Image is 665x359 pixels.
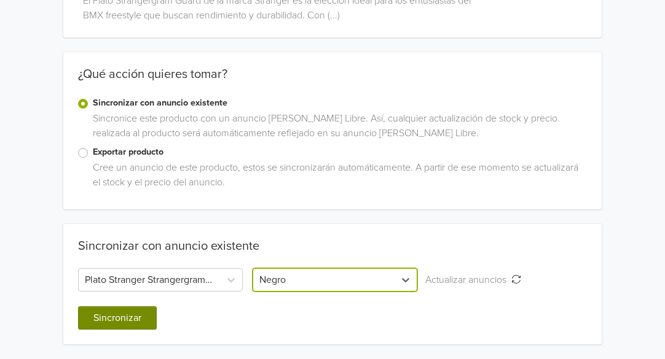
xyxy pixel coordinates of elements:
label: Sincronizar con anuncio existente [93,96,588,110]
div: Sincronizar con anuncio existente [78,239,259,253]
button: Actualizar anuncios [417,268,529,291]
button: Sincronizar [78,306,157,330]
label: Exportar producto [93,145,588,159]
div: ¿Qué acción quieres tomar? [63,67,602,96]
div: Sincronice este producto con un anuncio [PERSON_NAME] Libre. Así, cualquier actualización de stoc... [88,111,588,145]
div: Cree un anuncio de este producto, estos se sincronizarán automáticamente. A partir de ese momento... [88,160,588,195]
span: Actualizar anuncios [425,274,511,286]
